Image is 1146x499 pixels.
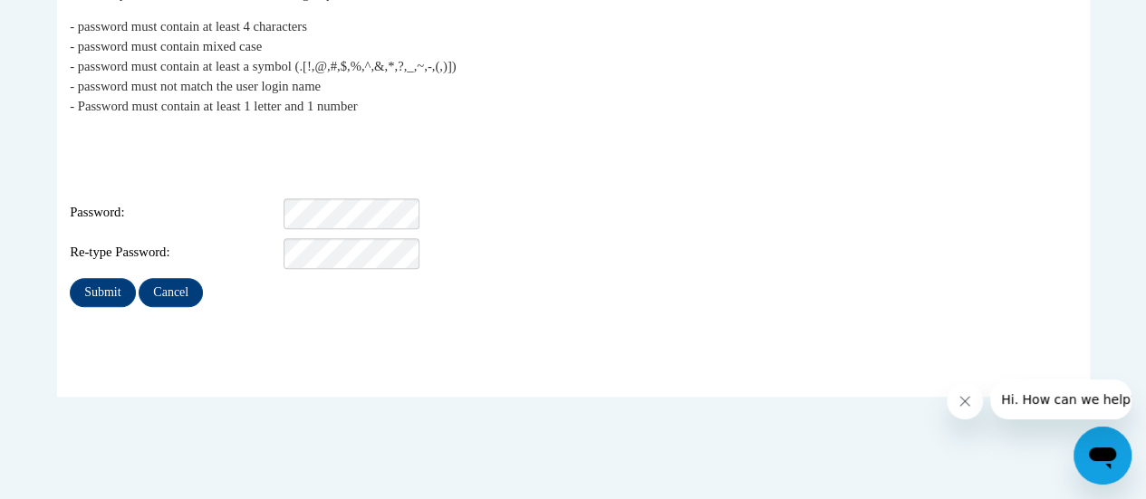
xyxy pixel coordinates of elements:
iframe: Close message [947,383,983,419]
input: Cancel [139,278,203,307]
span: - password must contain at least 4 characters - password must contain mixed case - password must ... [70,19,456,113]
span: Password: [70,204,280,224]
span: Hi. How can we help? [11,13,147,27]
iframe: Button to launch messaging window [1074,427,1132,485]
input: Submit [70,278,135,307]
span: Re-type Password: [70,244,280,264]
iframe: Message from company [990,379,1132,419]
